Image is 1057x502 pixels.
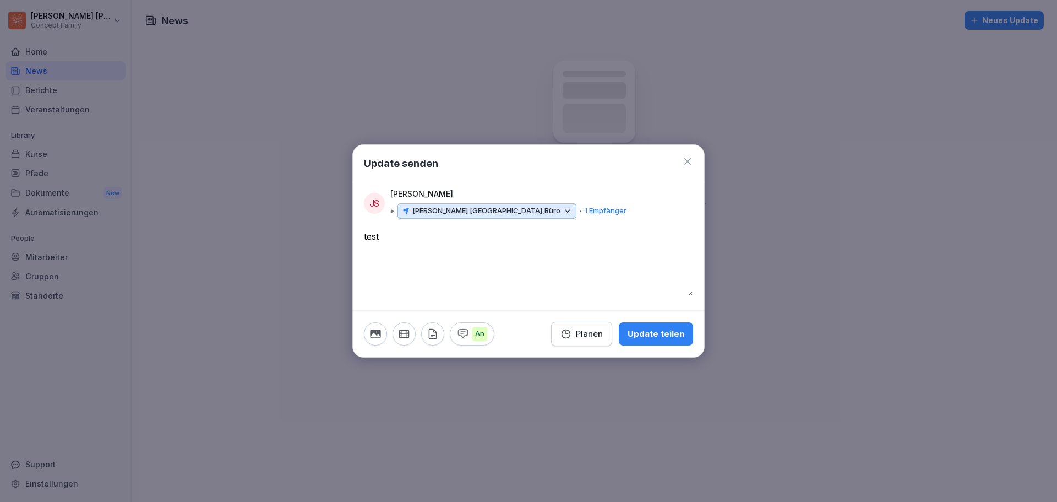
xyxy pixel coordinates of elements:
[390,188,453,200] p: [PERSON_NAME]
[412,206,560,217] p: [PERSON_NAME] [GEOGRAPHIC_DATA], Büro
[628,328,684,340] div: Update teilen
[560,328,603,340] div: Planen
[450,322,494,346] button: An
[551,322,612,346] button: Planen
[364,193,385,214] div: JS
[472,327,487,341] p: An
[619,322,693,346] button: Update teilen
[585,206,626,217] p: 1 Empfänger
[364,156,438,171] h1: Update senden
